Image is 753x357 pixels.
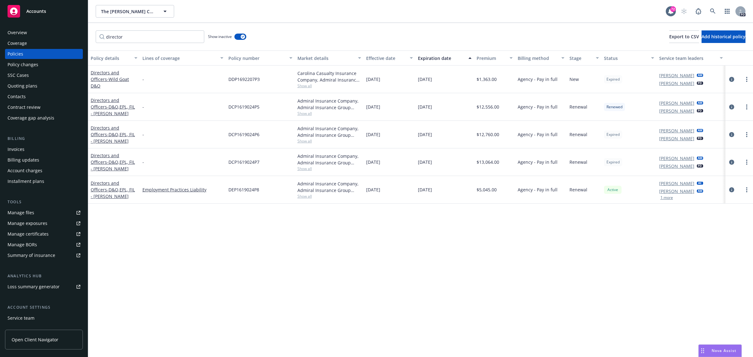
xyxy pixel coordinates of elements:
[8,144,24,154] div: Invoices
[569,104,587,110] span: Renewal
[8,240,37,250] div: Manage BORs
[96,5,174,18] button: The [PERSON_NAME] Company
[8,60,38,70] div: Policy changes
[142,131,144,138] span: -
[8,324,47,334] div: Sales relationships
[12,336,58,343] span: Open Client Navigator
[477,104,499,110] span: $12,556.00
[567,51,601,66] button: Stage
[5,199,83,205] div: Tools
[366,76,380,83] span: [DATE]
[659,80,694,87] a: [PERSON_NAME]
[518,104,558,110] span: Agency - Pay in full
[743,158,750,166] a: more
[140,51,226,66] button: Lines of coverage
[728,103,735,111] a: circleInformation
[418,131,432,138] span: [DATE]
[297,166,361,171] span: Show all
[660,196,673,200] button: 1 more
[26,9,46,14] span: Accounts
[606,132,620,137] span: Expired
[295,51,364,66] button: Market details
[728,131,735,138] a: circleInformation
[8,102,40,112] div: Contract review
[5,208,83,218] a: Manage files
[669,30,699,43] button: Export to CSV
[728,158,735,166] a: circleInformation
[142,104,144,110] span: -
[366,159,380,165] span: [DATE]
[5,92,83,102] a: Contacts
[8,282,60,292] div: Loss summary generator
[91,76,129,89] span: - Wild Goat D&O
[659,135,694,142] a: [PERSON_NAME]
[518,131,558,138] span: Agency - Pay in full
[366,131,380,138] span: [DATE]
[5,3,83,20] a: Accounts
[477,131,499,138] span: $12,760.00
[743,76,750,83] a: more
[692,5,705,18] a: Report a Bug
[743,131,750,138] a: more
[606,77,620,82] span: Expired
[228,131,259,138] span: DCP1619024P6
[606,159,620,165] span: Expired
[477,159,499,165] span: $13,064.00
[604,55,647,61] div: Status
[91,131,135,144] span: - D&O,EPL, FIL - [PERSON_NAME]
[142,76,144,83] span: -
[101,8,155,15] span: The [PERSON_NAME] Company
[297,138,361,144] span: Show all
[142,55,216,61] div: Lines of coverage
[698,344,742,357] button: Nova Assist
[8,70,29,80] div: SSC Cases
[707,5,719,18] a: Search
[477,76,497,83] span: $1,363.00
[5,218,83,228] span: Manage exposures
[659,108,694,114] a: [PERSON_NAME]
[5,28,83,38] a: Overview
[8,208,34,218] div: Manage files
[5,70,83,80] a: SSC Cases
[91,55,131,61] div: Policy details
[474,51,515,66] button: Premium
[418,55,465,61] div: Expiration date
[569,55,592,61] div: Stage
[91,125,135,144] a: Directors and Officers
[5,144,83,154] a: Invoices
[702,34,745,40] span: Add historical policy
[5,282,83,292] a: Loss summary generator
[142,159,144,165] span: -
[659,55,716,61] div: Service team leaders
[518,159,558,165] span: Agency - Pay in full
[5,166,83,176] a: Account charges
[8,113,54,123] div: Coverage gap analysis
[5,273,83,279] div: Analytics hub
[518,186,558,193] span: Agency - Pay in full
[8,155,39,165] div: Billing updates
[659,163,694,169] a: [PERSON_NAME]
[657,51,726,66] button: Service team leaders
[91,159,135,172] span: - D&O,EPL, FIL - [PERSON_NAME]
[8,49,23,59] div: Policies
[364,51,415,66] button: Effective date
[8,176,44,186] div: Installment plans
[569,76,579,83] span: New
[5,304,83,311] div: Account settings
[712,348,736,353] span: Nova Assist
[5,313,83,323] a: Service team
[5,250,83,260] a: Summary of insurance
[228,159,259,165] span: DCP1619024P7
[91,180,135,199] a: Directors and Officers
[297,153,361,166] div: Admiral Insurance Company, Admiral Insurance Group ([PERSON_NAME] Corporation), CRC Group
[669,34,699,40] span: Export to CSV
[297,194,361,199] span: Show all
[659,72,694,79] a: [PERSON_NAME]
[5,155,83,165] a: Billing updates
[5,176,83,186] a: Installment plans
[96,30,204,43] input: Filter by keyword...
[8,250,55,260] div: Summary of insurance
[5,113,83,123] a: Coverage gap analysis
[418,104,432,110] span: [DATE]
[91,187,135,199] span: - D&O,EPL, FIL - [PERSON_NAME]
